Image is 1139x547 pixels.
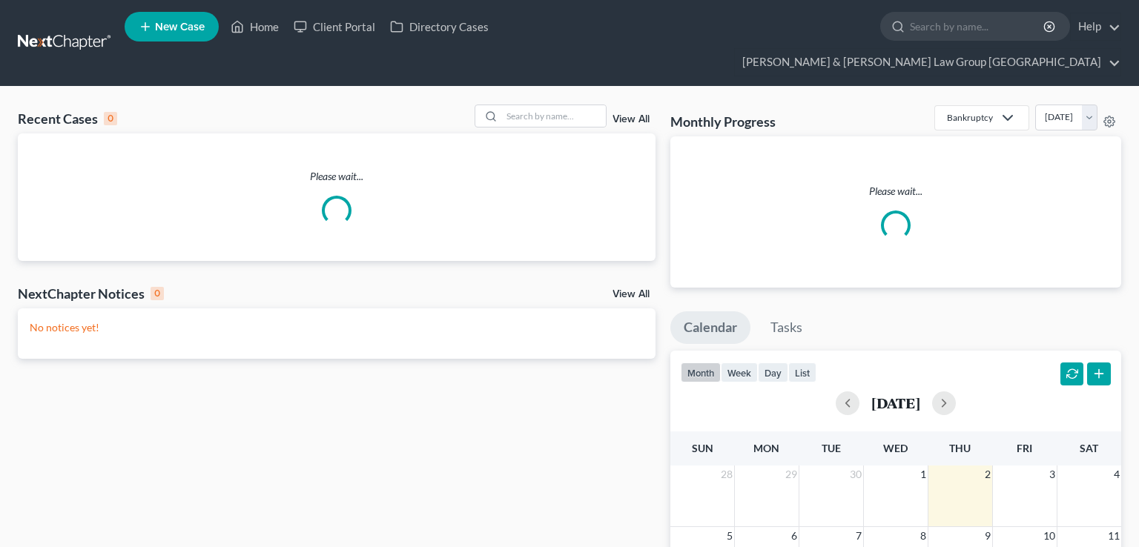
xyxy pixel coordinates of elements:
[692,442,713,454] span: Sun
[788,362,816,382] button: list
[151,287,164,300] div: 0
[735,49,1120,76] a: [PERSON_NAME] & [PERSON_NAME] Law Group [GEOGRAPHIC_DATA]
[784,465,799,483] span: 29
[848,465,863,483] span: 30
[383,13,496,40] a: Directory Cases
[871,395,920,411] h2: [DATE]
[1042,527,1057,545] span: 10
[1048,465,1057,483] span: 3
[983,527,992,545] span: 9
[613,289,650,299] a: View All
[1080,442,1098,454] span: Sat
[1106,527,1121,545] span: 11
[18,169,656,184] p: Please wait...
[1017,442,1032,454] span: Fri
[883,442,908,454] span: Wed
[286,13,383,40] a: Client Portal
[613,114,650,125] a: View All
[919,465,928,483] span: 1
[1112,465,1121,483] span: 4
[822,442,841,454] span: Tue
[725,527,734,545] span: 5
[670,311,750,344] a: Calendar
[949,442,971,454] span: Thu
[18,285,164,302] div: NextChapter Notices
[721,362,758,382] button: week
[854,527,863,545] span: 7
[502,105,606,127] input: Search by name...
[155,21,205,33] span: New Case
[947,111,993,124] div: Bankruptcy
[104,112,117,125] div: 0
[719,465,734,483] span: 28
[1071,13,1120,40] a: Help
[753,442,779,454] span: Mon
[681,362,721,382] button: month
[30,320,644,335] p: No notices yet!
[790,527,799,545] span: 6
[983,465,992,483] span: 2
[910,13,1046,40] input: Search by name...
[919,527,928,545] span: 8
[682,184,1109,199] p: Please wait...
[758,362,788,382] button: day
[18,110,117,127] div: Recent Cases
[757,311,816,344] a: Tasks
[223,13,286,40] a: Home
[670,113,776,130] h3: Monthly Progress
